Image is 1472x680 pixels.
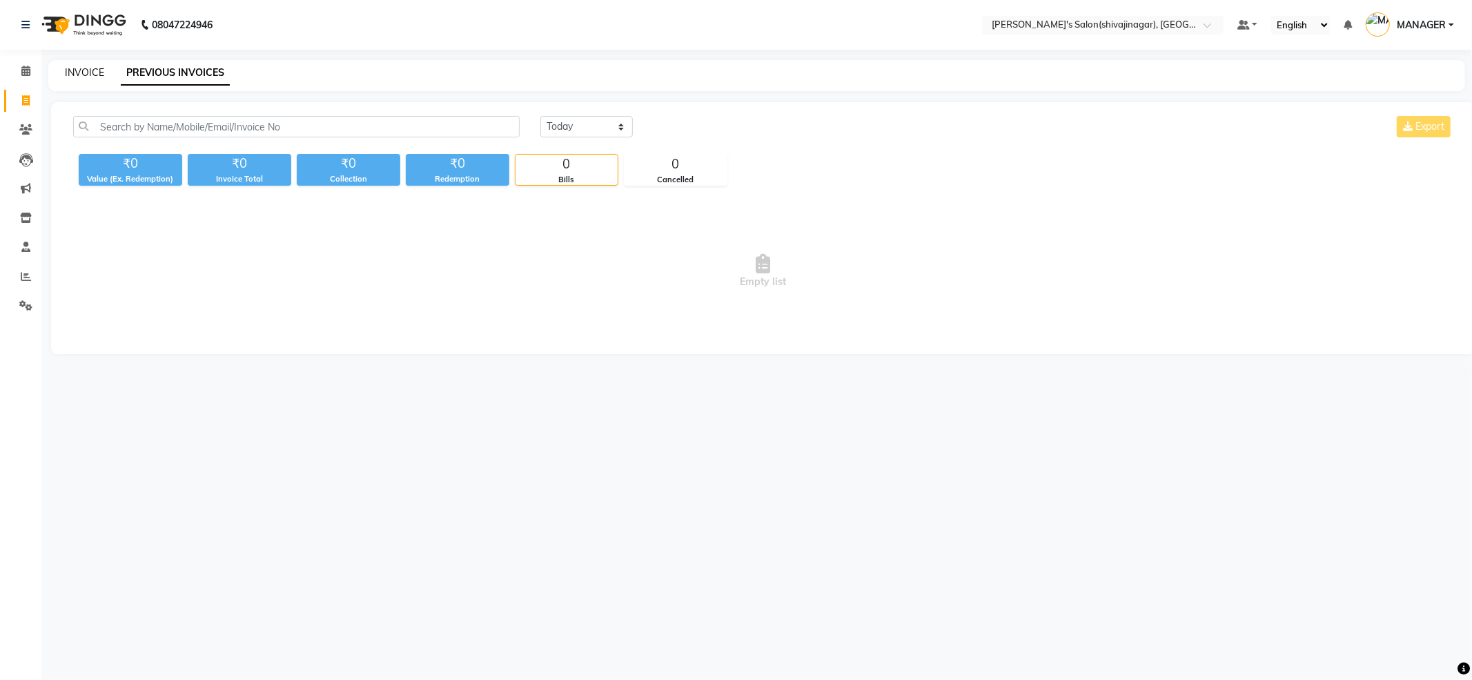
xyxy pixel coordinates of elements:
[516,174,618,186] div: Bills
[406,154,509,173] div: ₹0
[1366,12,1390,37] img: MANAGER
[65,66,104,79] a: INVOICE
[625,155,727,174] div: 0
[625,174,727,186] div: Cancelled
[297,173,400,185] div: Collection
[406,173,509,185] div: Redemption
[1397,18,1446,32] span: MANAGER
[73,202,1453,340] span: Empty list
[79,154,182,173] div: ₹0
[188,154,291,173] div: ₹0
[35,6,130,44] img: logo
[121,61,230,86] a: PREVIOUS INVOICES
[79,173,182,185] div: Value (Ex. Redemption)
[73,116,520,137] input: Search by Name/Mobile/Email/Invoice No
[152,6,213,44] b: 08047224946
[188,173,291,185] div: Invoice Total
[297,154,400,173] div: ₹0
[516,155,618,174] div: 0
